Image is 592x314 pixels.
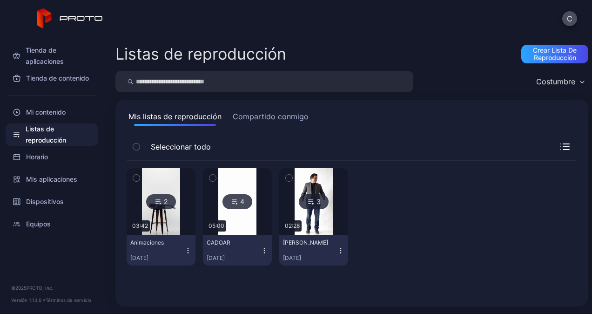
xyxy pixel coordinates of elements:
font: Mis aplicaciones [26,174,77,185]
a: Tienda de aplicaciones [6,45,98,67]
div: 02:28 [283,220,302,232]
a: Términos de servicio [46,297,91,303]
font: Mi contenido [26,107,66,118]
span: Seleccionar todo [146,141,211,152]
div: CADOAR [207,239,258,246]
button: Compartido conmigo [231,111,310,126]
button: Mis listas de reproducción [127,111,223,126]
font: Horario [26,151,48,163]
a: Horario [6,146,98,168]
div: Animaciones [130,239,182,246]
font: Dispositivos [26,196,64,207]
div: © [11,284,93,292]
div: 05:00 [207,220,226,232]
div: Crear lista de reproducción [525,47,585,61]
font: Equipos [26,218,51,230]
font: Tienda de contenido [26,73,89,84]
div: Costumbre [536,77,575,86]
a: Dispositivos [6,191,98,213]
button: C [562,11,577,26]
a: Listas de reproducción [6,123,98,146]
div: 03:42 [130,220,150,232]
button: CADOAR[DATE] [203,235,272,266]
div: [DATE] [283,254,337,262]
button: Crear lista de reproducción [521,45,588,63]
div: [DATE] [130,254,184,262]
div: [DATE] [207,254,261,262]
button: Costumbre [531,71,588,92]
a: Mi contenido [6,101,98,123]
font: 2025 PROTO, Inc. [15,285,54,291]
font: 3 [316,198,321,206]
font: 2 [164,198,168,206]
font: Tienda de aplicaciones [26,45,91,67]
button: [PERSON_NAME][DATE] [279,235,348,266]
a: Tienda de contenido [6,67,98,89]
span: Versión 1.13.0 • [11,297,46,303]
font: Listas de reproducción [26,123,91,146]
font: 4 [240,198,244,206]
a: Equipos [6,213,98,235]
h2: Listas de reproducción [115,46,286,62]
button: Animaciones[DATE] [127,235,195,266]
a: Mis aplicaciones [6,168,98,191]
div: Carlos AI [283,239,334,246]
